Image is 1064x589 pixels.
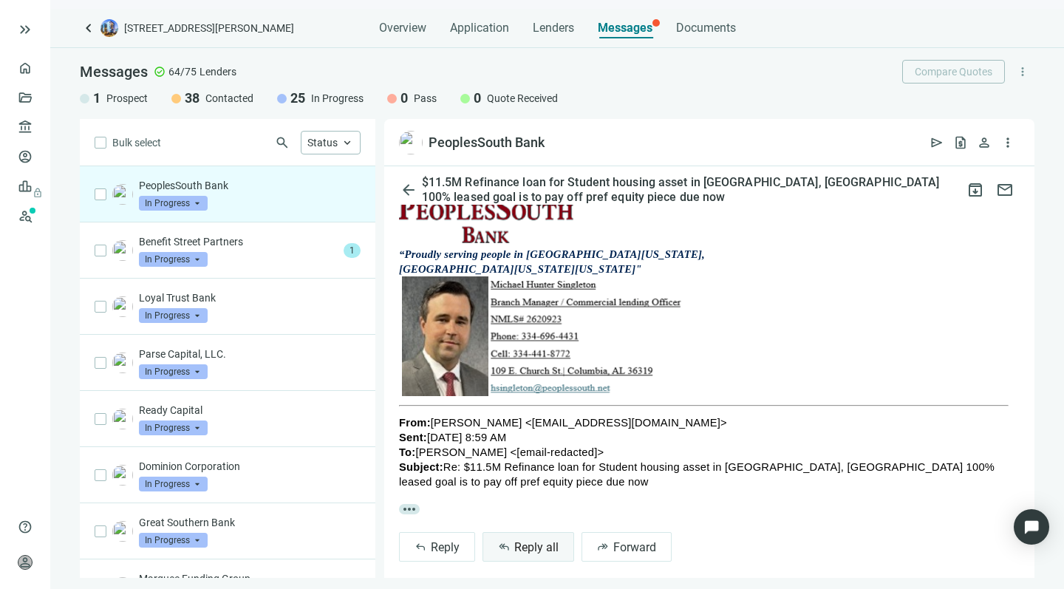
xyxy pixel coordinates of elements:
span: 38 [185,89,199,107]
span: Messages [80,63,148,81]
div: $11.5M Refinance loan for Student housing asset in [GEOGRAPHIC_DATA], [GEOGRAPHIC_DATA] 100% leas... [419,175,961,205]
span: Messages [598,21,652,35]
p: Parse Capital, LLC. [139,347,361,361]
button: reply_allReply all [482,532,574,562]
p: Benefit Street Partners [139,234,338,249]
span: In Progress [311,91,364,106]
span: Application [450,21,509,35]
span: archive [966,181,984,199]
span: more_vert [1000,135,1015,150]
button: Compare Quotes [902,60,1005,84]
button: send [925,131,949,154]
span: Reply [431,540,460,554]
div: PeoplesSouth Bank [429,134,545,151]
p: Marquee Funding Group [139,571,361,586]
span: send [930,135,944,150]
button: mail [990,175,1020,205]
button: person [972,131,996,154]
span: reply [415,541,426,553]
span: more_vert [1016,65,1029,78]
img: 1d2caa9a-0d08-4ad8-8418-555c3ff76cc6 [112,353,133,373]
span: 0 [474,89,481,107]
div: Open Intercom Messenger [1014,509,1049,545]
span: Lenders [533,21,574,35]
p: PeoplesSouth Bank [139,178,361,193]
span: reply_all [498,541,510,553]
button: replyReply [399,532,475,562]
button: more_vert [996,131,1020,154]
img: 400210be-512d-4c1b-adf7-2952e9df3b11 [112,184,133,205]
button: keyboard_double_arrow_right [16,21,34,38]
span: search [275,135,290,150]
span: more_horiz [399,504,420,514]
p: Loyal Trust Bank [139,290,361,305]
span: Status [307,137,338,149]
p: Dominion Corporation [139,459,361,474]
img: deal-logo [100,19,118,37]
span: check_circle [154,66,166,78]
span: In Progress [139,364,208,379]
span: mail [996,181,1014,199]
span: 64/75 [168,64,197,79]
span: person [18,555,33,570]
p: Great Southern Bank [139,515,361,530]
button: request_quote [949,131,972,154]
span: Contacted [205,91,253,106]
span: 1 [93,89,100,107]
span: In Progress [139,533,208,548]
span: In Progress [139,308,208,323]
span: person [977,135,992,150]
img: a1074851-a866-4108-844b-f0eb7d257787 [112,521,133,542]
span: Forward [613,540,656,554]
span: help [18,520,33,534]
span: Lenders [199,64,236,79]
img: 400210be-512d-4c1b-adf7-2952e9df3b11 [399,131,423,154]
span: [STREET_ADDRESS][PERSON_NAME] [124,21,294,35]
span: forward [597,541,609,553]
span: 0 [400,89,408,107]
span: Overview [379,21,426,35]
span: In Progress [139,421,208,435]
a: keyboard_arrow_left [80,19,98,37]
span: In Progress [139,477,208,491]
span: 1 [344,243,361,258]
button: more_vert [1011,60,1034,84]
button: forwardForward [582,532,672,562]
span: Bulk select [112,135,161,151]
img: f277470a-ef91-4945-a43b-450ea1cd8728 [112,240,133,261]
span: keyboard_arrow_up [341,136,354,149]
img: 2624b084-691a-4153-aca8-3521fd9bb310 [112,465,133,486]
span: Prospect [106,91,148,106]
span: 25 [290,89,305,107]
img: ffbf0d31-ffb0-46f0-9612-1e594392af99 [112,296,133,317]
span: Quote Received [487,91,558,106]
button: archive [961,175,990,205]
span: request_quote [953,135,968,150]
span: arrow_back [400,181,417,199]
span: In Progress [139,252,208,267]
span: Reply all [514,540,559,554]
span: Pass [414,91,437,106]
p: Ready Capital [139,403,361,418]
img: 559a25f8-8bd1-4de3-9272-a04f743625c6 [112,409,133,429]
button: arrow_back [399,175,419,205]
span: In Progress [139,196,208,211]
span: Documents [676,21,736,35]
